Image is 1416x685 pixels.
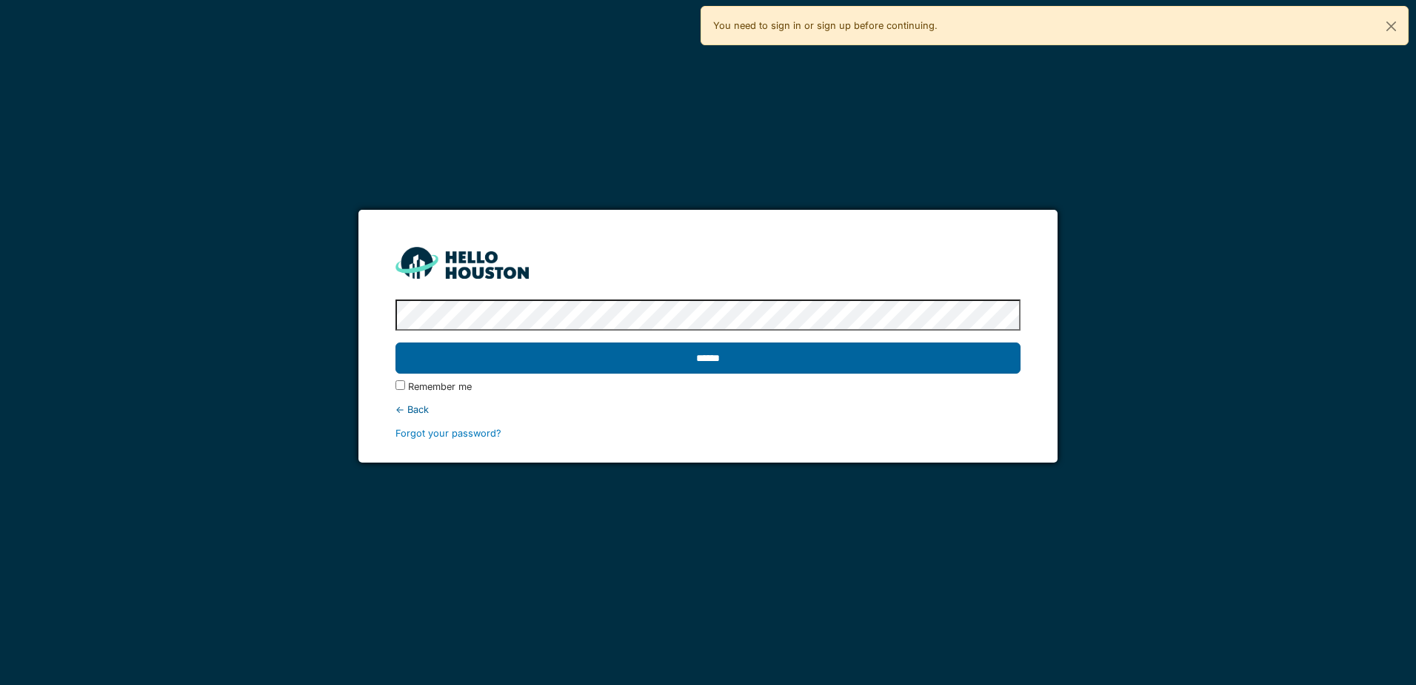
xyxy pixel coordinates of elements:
a: Forgot your password? [395,428,501,439]
div: ← Back [395,403,1020,417]
img: HH_line-BYnF2_Hg.png [395,247,529,279]
label: Remember me [408,380,472,394]
div: You need to sign in or sign up before continuing. [701,6,1409,45]
button: Close [1375,7,1408,46]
